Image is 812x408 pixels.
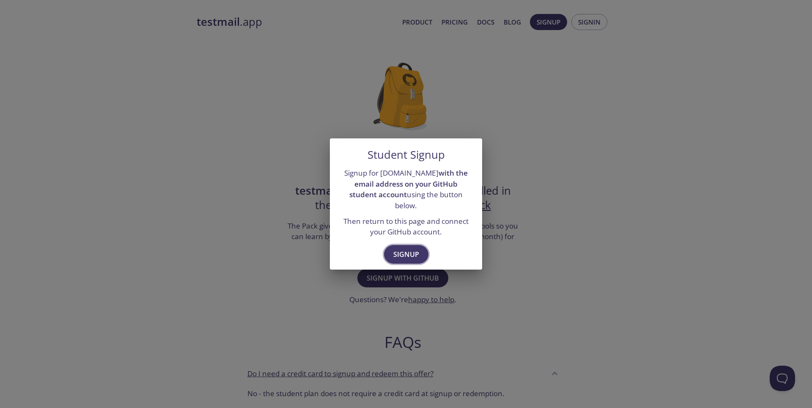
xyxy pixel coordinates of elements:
[340,168,472,211] p: Signup for [DOMAIN_NAME] using the button below.
[384,245,428,264] button: Signup
[393,248,419,260] span: Signup
[368,149,445,161] h5: Student Signup
[340,216,472,237] p: Then return to this page and connect your GitHub account.
[349,168,468,199] strong: with the email address on your GitHub student account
